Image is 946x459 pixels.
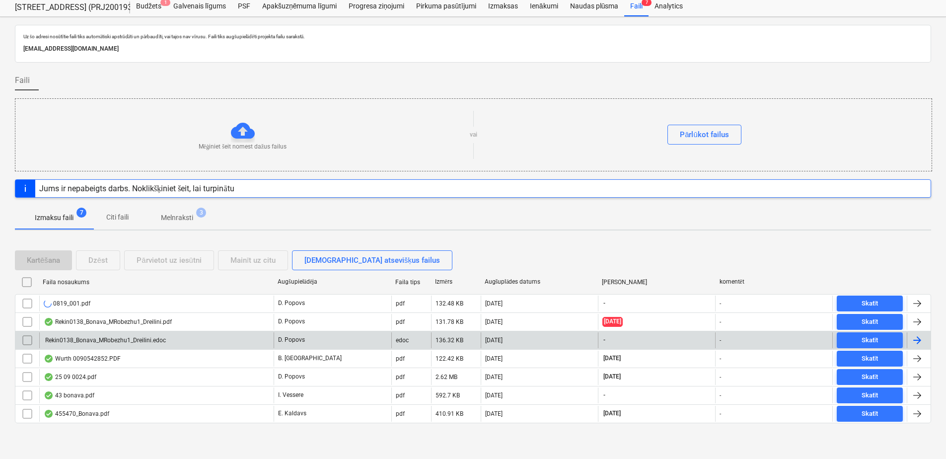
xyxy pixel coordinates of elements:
div: 2.62 MB [436,374,457,381]
button: Skatīt [837,351,903,367]
p: B. [GEOGRAPHIC_DATA] [278,354,342,363]
button: Skatīt [837,369,903,385]
div: [DATE] [485,337,503,344]
div: - [720,410,721,417]
div: pdf [396,318,405,325]
button: Skatīt [837,387,903,403]
p: Izmaksu faili [35,213,73,223]
button: Skatīt [837,314,903,330]
div: - [720,392,721,399]
p: E. Kaldavs [278,409,306,418]
button: Skatīt [837,332,903,348]
div: [DATE] [485,392,503,399]
p: D. Popovs [278,299,305,307]
button: [DEMOGRAPHIC_DATA] atsevišķus failus [292,250,452,270]
div: 136.32 KB [436,337,463,344]
p: Uz šo adresi nosūtītie faili tiks automātiski apstrādāti un pārbaudīti, vai tajos nav vīrusu. Fai... [23,33,923,40]
p: vai [470,131,477,139]
div: [PERSON_NAME] [602,279,712,286]
iframe: Chat Widget [896,411,946,459]
span: - [602,336,606,344]
div: komentēt [720,278,829,286]
p: D. Popovs [278,336,305,344]
div: Mēģiniet šeit nomest dažus failusvaiPārlūkot failus [15,98,932,171]
div: pdf [396,355,405,362]
div: 592.7 KB [436,392,460,399]
div: OCR pabeigts [44,410,54,418]
div: Notiek OCR [44,300,52,307]
div: Skatīt [862,298,878,309]
p: D. Popovs [278,373,305,381]
p: Melnraksti [161,213,193,223]
div: Rekin0138_Bonava_MRobezhu1_Dreilini.pdf [44,318,172,326]
p: D. Popovs [278,317,305,326]
span: [DATE] [602,373,622,381]
span: 7 [76,208,86,218]
div: Skatīt [862,408,878,420]
div: Wurth 0090542852.PDF [44,355,121,363]
div: Rekin0138_Bonava_MRobezhu1_Dreilini.edoc [44,337,166,344]
div: 455470_Bonava.pdf [44,410,109,418]
div: pdf [396,392,405,399]
p: Mēģiniet šeit nomest dažus failus [199,143,287,151]
div: Jums ir nepabeigts darbs. Noklikšķiniet šeit, lai turpinātu [39,184,234,193]
div: 122.42 KB [436,355,463,362]
div: pdf [396,300,405,307]
div: [DATE] [485,374,503,381]
div: Skatīt [862,335,878,346]
div: 131.78 KB [436,318,463,325]
div: 410.91 KB [436,410,463,417]
div: OCR pabeigts [44,391,54,399]
span: Faili [15,75,30,86]
span: [DATE] [602,409,622,418]
div: [STREET_ADDRESS] (PRJ2001934) 2601941 [15,2,118,13]
div: Izmērs [435,278,477,286]
div: - [720,355,721,362]
div: [DATE] [485,300,503,307]
div: edoc [396,337,409,344]
p: [EMAIL_ADDRESS][DOMAIN_NAME] [23,44,923,54]
div: [DATE] [485,318,503,325]
div: Skatīt [862,353,878,365]
div: 43 bonava.pdf [44,391,94,399]
button: Skatīt [837,296,903,311]
button: Skatīt [837,406,903,422]
div: Augšupielādēja [278,278,387,286]
div: [DATE] [485,355,503,362]
div: 0819_001.pdf [44,300,90,307]
div: - [720,300,721,307]
p: I. Vessere [278,391,303,399]
div: OCR pabeigts [44,355,54,363]
div: - [720,318,721,325]
button: Pārlūkot failus [667,125,741,145]
div: Faila nosaukums [43,279,270,286]
span: - [602,299,606,307]
span: 3 [196,208,206,218]
div: - [720,337,721,344]
div: [DATE] [485,410,503,417]
div: 25 09 0024.pdf [44,373,96,381]
div: Pārlūkot failus [680,128,729,141]
span: - [602,391,606,399]
div: Augšuplādes datums [485,278,594,286]
div: pdf [396,410,405,417]
div: [DEMOGRAPHIC_DATA] atsevišķus failus [304,254,440,267]
div: 132.48 KB [436,300,463,307]
span: [DATE] [602,354,622,363]
div: OCR pabeigts [44,318,54,326]
div: pdf [396,374,405,381]
div: Skatīt [862,372,878,383]
div: Faila tips [395,279,427,286]
div: OCR pabeigts [44,373,54,381]
div: Skatīt [862,316,878,328]
span: [DATE] [602,317,623,326]
div: Skatīt [862,390,878,401]
div: - [720,374,721,381]
p: Citi faili [105,212,129,223]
